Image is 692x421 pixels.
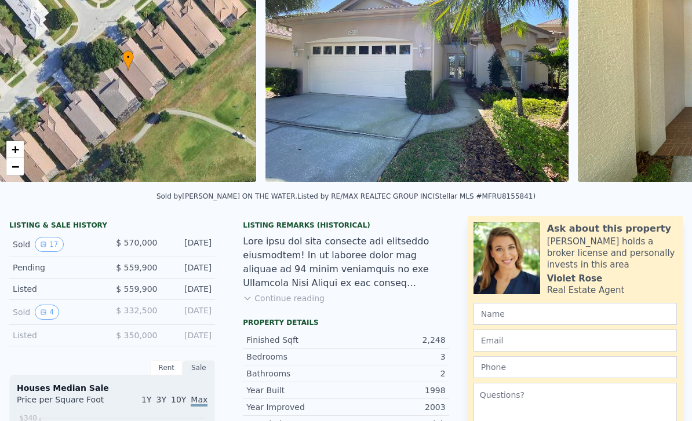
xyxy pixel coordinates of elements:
[141,395,151,404] span: 1Y
[6,141,24,158] a: Zoom in
[246,334,346,346] div: Finished Sqft
[547,284,625,296] div: Real Estate Agent
[346,385,446,396] div: 1998
[191,395,207,407] span: Max
[17,382,207,394] div: Houses Median Sale
[243,292,325,304] button: Continue reading
[183,360,215,375] div: Sale
[13,237,103,252] div: Sold
[17,394,112,412] div: Price per Square Foot
[156,192,297,200] div: Sold by [PERSON_NAME] ON THE WATER .
[547,273,602,284] div: Violet Rose
[6,158,24,175] a: Zoom out
[13,283,103,295] div: Listed
[346,368,446,379] div: 2
[166,330,212,341] div: [DATE]
[243,221,449,230] div: Listing Remarks (Historical)
[166,305,212,320] div: [DATE]
[171,395,186,404] span: 10Y
[166,237,212,252] div: [DATE]
[547,222,671,236] div: Ask about this property
[346,401,446,413] div: 2003
[13,330,103,341] div: Listed
[156,395,166,404] span: 3Y
[246,368,346,379] div: Bathrooms
[12,159,19,174] span: −
[474,303,677,325] input: Name
[116,263,157,272] span: $ 559,900
[246,401,346,413] div: Year Improved
[346,334,446,346] div: 2,248
[243,318,449,327] div: Property details
[35,305,59,320] button: View historical data
[166,283,212,295] div: [DATE]
[547,236,677,270] div: [PERSON_NAME] holds a broker license and personally invests in this area
[13,262,103,273] div: Pending
[474,356,677,378] input: Phone
[12,142,19,156] span: +
[122,52,134,63] span: •
[243,235,449,290] div: Lore ipsu dol sita consecte adi elitseddo eiusmodtem! In ut laboree dolor mag aliquae ad 94 minim...
[35,237,63,252] button: View historical data
[246,385,346,396] div: Year Built
[246,351,346,363] div: Bedrooms
[13,305,103,320] div: Sold
[166,262,212,273] div: [DATE]
[122,50,134,71] div: •
[116,306,157,315] span: $ 332,500
[150,360,183,375] div: Rent
[116,331,157,340] span: $ 350,000
[297,192,536,200] div: Listed by RE/MAX REALTEC GROUP INC (Stellar MLS #MFRU8155841)
[9,221,215,232] div: LISTING & SALE HISTORY
[346,351,446,363] div: 3
[474,330,677,352] input: Email
[116,238,157,247] span: $ 570,000
[116,284,157,294] span: $ 559,900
